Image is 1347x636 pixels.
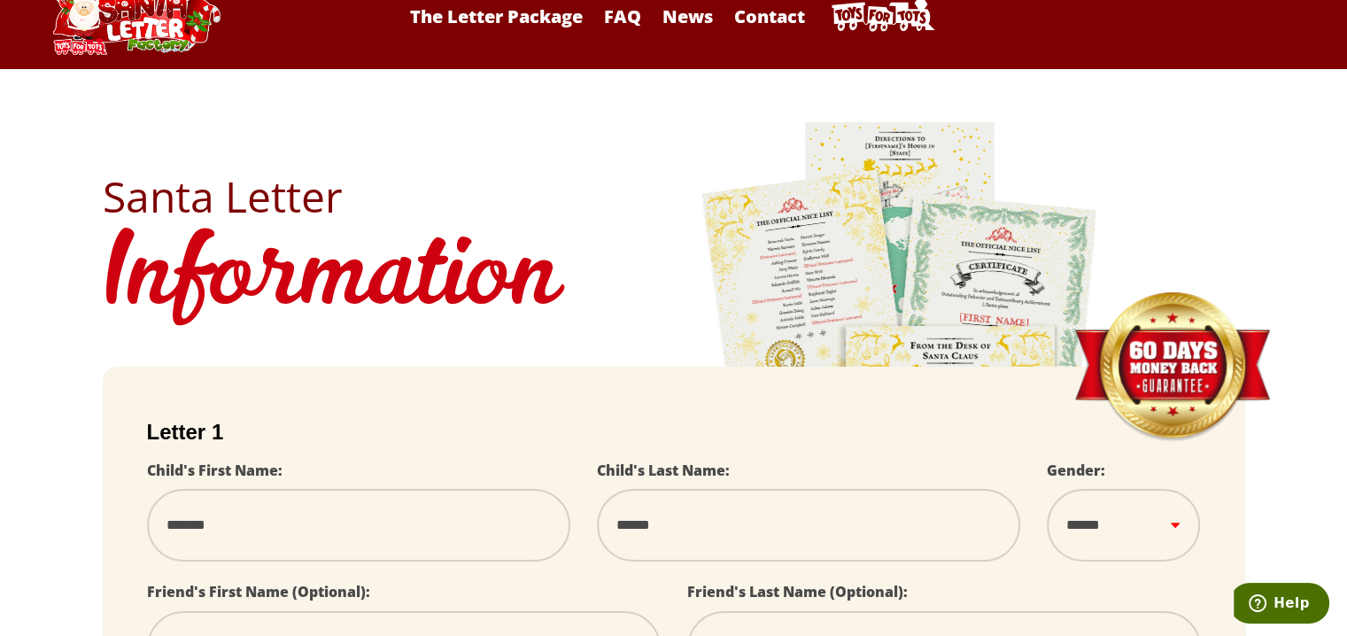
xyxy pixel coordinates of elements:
label: Friend's First Name (Optional): [147,582,370,601]
label: Friend's Last Name (Optional): [687,582,908,601]
iframe: Opens a widget where you can find more information [1234,583,1329,627]
label: Child's First Name: [147,461,283,480]
a: FAQ [595,4,650,28]
img: letters.png [701,120,1099,615]
label: Gender: [1047,461,1105,480]
h1: Information [103,218,1245,340]
img: Money Back Guarantee [1072,291,1272,443]
a: Contact [725,4,814,28]
a: The Letter Package [401,4,592,28]
h2: Santa Letter [103,175,1245,218]
h2: Letter 1 [147,420,1201,445]
label: Child's Last Name: [597,461,730,480]
a: News [654,4,722,28]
